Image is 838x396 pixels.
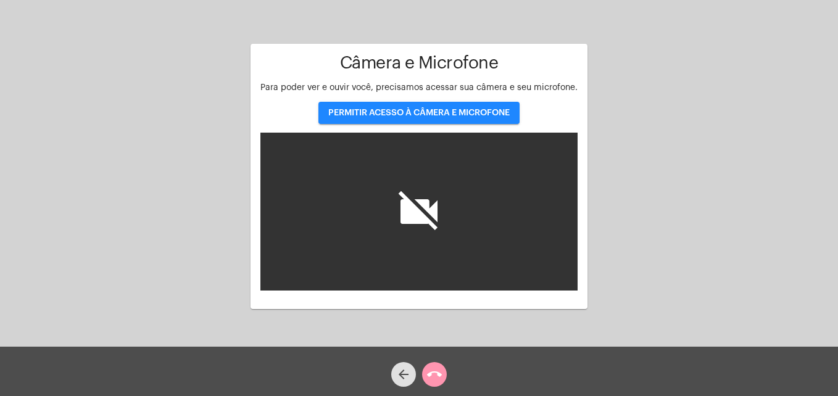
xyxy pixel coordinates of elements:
span: PERMITIR ACESSO À CÂMERA E MICROFONE [328,109,510,117]
button: PERMITIR ACESSO À CÂMERA E MICROFONE [318,102,520,124]
i: videocam_off [394,187,444,236]
mat-icon: arrow_back [396,367,411,382]
span: Para poder ver e ouvir você, precisamos acessar sua câmera e seu microfone. [260,83,578,92]
h1: Câmera e Microfone [260,54,578,73]
mat-icon: call_end [427,367,442,382]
